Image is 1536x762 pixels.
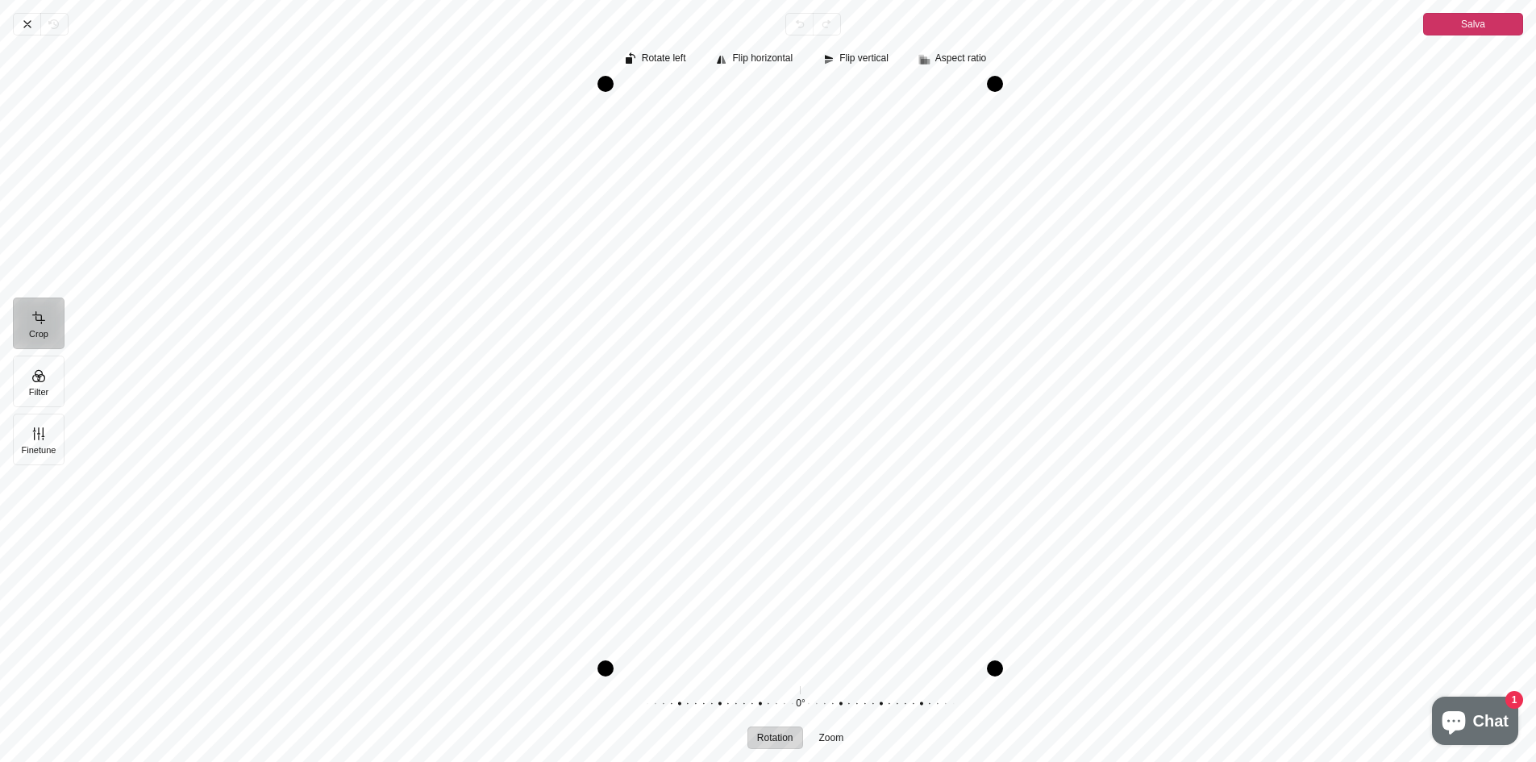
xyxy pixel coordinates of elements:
[13,414,65,465] button: Finetune
[935,53,986,64] span: Aspect ratio
[606,660,995,677] div: Drag bottom
[819,733,844,743] span: Zoom
[815,48,898,71] button: Flip vertical
[13,298,65,349] button: Crop
[839,53,889,64] span: Flip vertical
[732,53,793,64] span: Flip horizontal
[13,356,65,407] button: Filter
[1423,13,1523,35] button: Salva
[911,48,996,71] button: Aspect ratio
[606,76,995,92] div: Drag top
[987,84,1003,668] div: Drag right
[757,733,793,743] span: Rotation
[77,35,1536,762] div: Crop
[1427,697,1523,749] inbox-online-store-chat: Chat negozio online di Shopify
[708,48,802,71] button: Flip horizontal
[618,48,696,71] button: Rotate left
[1461,15,1485,34] span: Salva
[597,84,614,668] div: Drag left
[642,53,686,64] span: Rotate left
